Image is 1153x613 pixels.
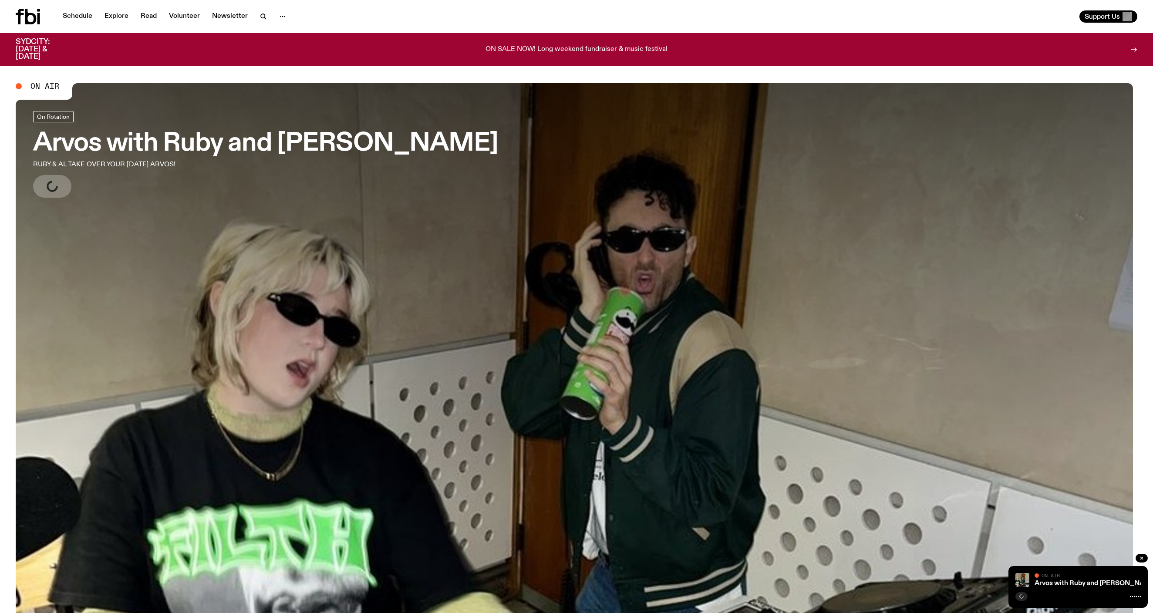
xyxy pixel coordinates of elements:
a: Newsletter [207,10,253,23]
a: Arvos with Ruby and [PERSON_NAME]RUBY & AL TAKE OVER YOUR [DATE] ARVOS! [33,111,498,198]
span: On Rotation [37,113,70,120]
span: Support Us [1085,13,1120,20]
h3: Arvos with Ruby and [PERSON_NAME] [33,131,498,156]
h3: SYDCITY: [DATE] & [DATE] [16,38,71,61]
a: Schedule [57,10,98,23]
p: ON SALE NOW! Long weekend fundraiser & music festival [485,46,668,54]
p: RUBY & AL TAKE OVER YOUR [DATE] ARVOS! [33,159,256,170]
span: On Air [30,82,59,90]
button: Support Us [1079,10,1137,23]
img: Ruby wears a Collarbones t shirt and pretends to play the DJ decks, Al sings into a pringles can.... [1015,573,1029,587]
a: Read [135,10,162,23]
a: Volunteer [164,10,205,23]
span: On Air [1042,573,1060,578]
a: Explore [99,10,134,23]
a: On Rotation [33,111,74,122]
